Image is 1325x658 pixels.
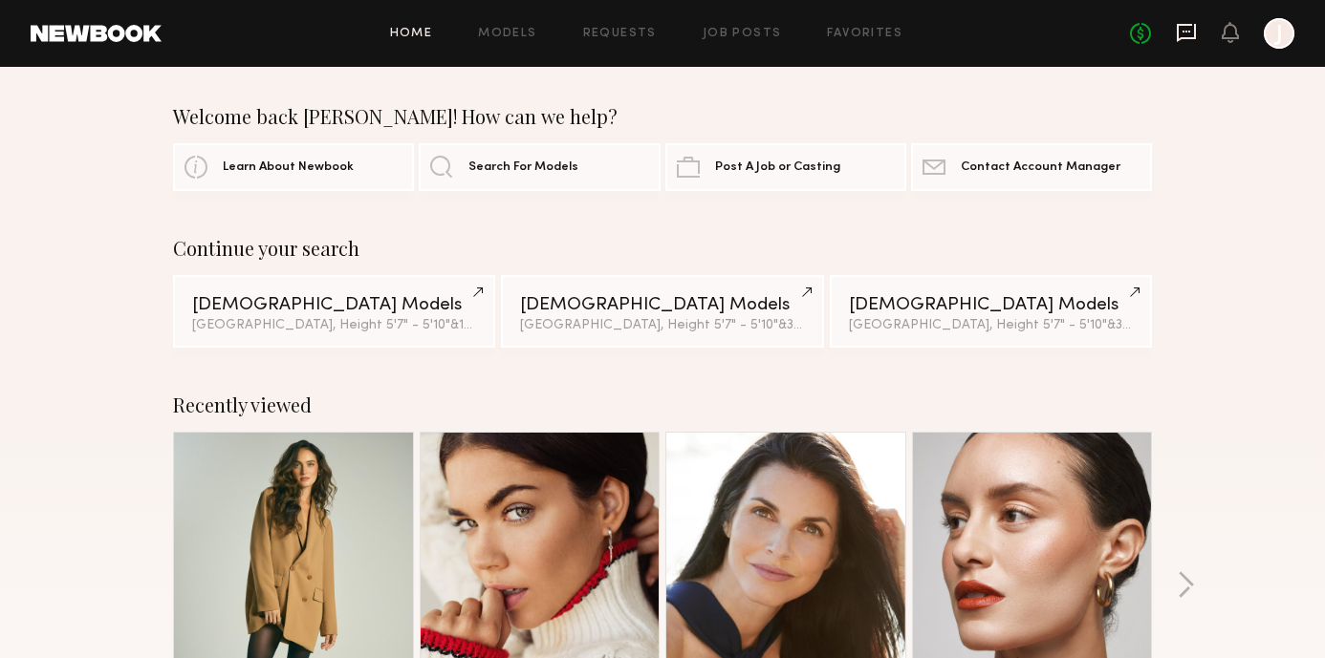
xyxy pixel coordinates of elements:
span: Post A Job or Casting [715,161,840,174]
span: Learn About Newbook [223,161,354,174]
a: J [1264,18,1294,49]
a: [DEMOGRAPHIC_DATA] Models[GEOGRAPHIC_DATA], Height 5'7" - 5'10"&3other filters [830,275,1152,348]
div: [DEMOGRAPHIC_DATA] Models [192,296,476,314]
span: & 3 other filter s [1107,319,1198,331]
span: & 3 other filter s [778,319,869,331]
span: Contact Account Manager [961,161,1120,174]
span: & 1 other filter [450,319,532,331]
a: Job Posts [703,28,782,40]
div: [DEMOGRAPHIC_DATA] Models [849,296,1133,314]
div: [GEOGRAPHIC_DATA], Height 5'7" - 5'10" [192,319,476,332]
div: [GEOGRAPHIC_DATA], Height 5'7" - 5'10" [520,319,804,332]
a: Favorites [827,28,902,40]
div: Continue your search [173,237,1152,260]
div: [GEOGRAPHIC_DATA], Height 5'7" - 5'10" [849,319,1133,332]
a: Requests [583,28,657,40]
a: Search For Models [419,143,660,191]
a: Home [390,28,433,40]
a: [DEMOGRAPHIC_DATA] Models[GEOGRAPHIC_DATA], Height 5'7" - 5'10"&1other filter [173,275,495,348]
a: [DEMOGRAPHIC_DATA] Models[GEOGRAPHIC_DATA], Height 5'7" - 5'10"&3other filters [501,275,823,348]
div: Welcome back [PERSON_NAME]! How can we help? [173,105,1152,128]
span: Search For Models [468,161,578,174]
a: Learn About Newbook [173,143,414,191]
div: Recently viewed [173,393,1152,416]
div: [DEMOGRAPHIC_DATA] Models [520,296,804,314]
a: Contact Account Manager [911,143,1152,191]
a: Models [478,28,536,40]
a: Post A Job or Casting [665,143,906,191]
